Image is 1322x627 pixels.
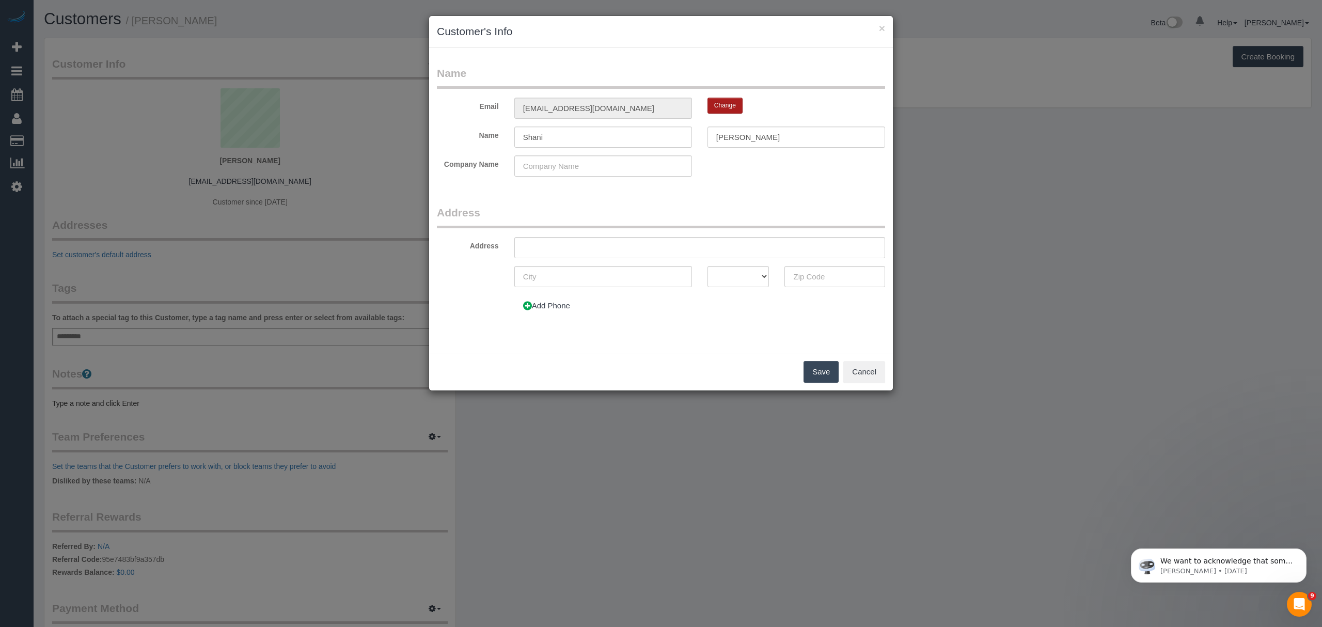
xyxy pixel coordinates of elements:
input: First Name [514,127,692,148]
label: Email [429,98,507,112]
h3: Customer's Info [437,24,885,39]
button: Change [707,98,743,114]
iframe: Intercom live chat [1287,592,1312,617]
input: Zip Code [784,266,885,287]
label: Address [429,237,507,251]
label: Name [429,127,507,140]
label: Company Name [429,155,507,169]
button: × [879,23,885,34]
button: Save [804,361,839,383]
span: We want to acknowledge that some users may be experiencing lag or slower performance in our softw... [45,30,178,171]
sui-modal: Customer's Info [429,16,893,390]
legend: Address [437,205,885,228]
span: 9 [1308,592,1316,600]
legend: Name [437,66,885,89]
input: Company Name [514,155,692,177]
iframe: Intercom notifications message [1115,527,1322,599]
input: City [514,266,692,287]
button: Cancel [843,361,885,383]
input: Last Name [707,127,885,148]
p: Message from Ellie, sent 1d ago [45,40,178,49]
button: Add Phone [514,295,579,317]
